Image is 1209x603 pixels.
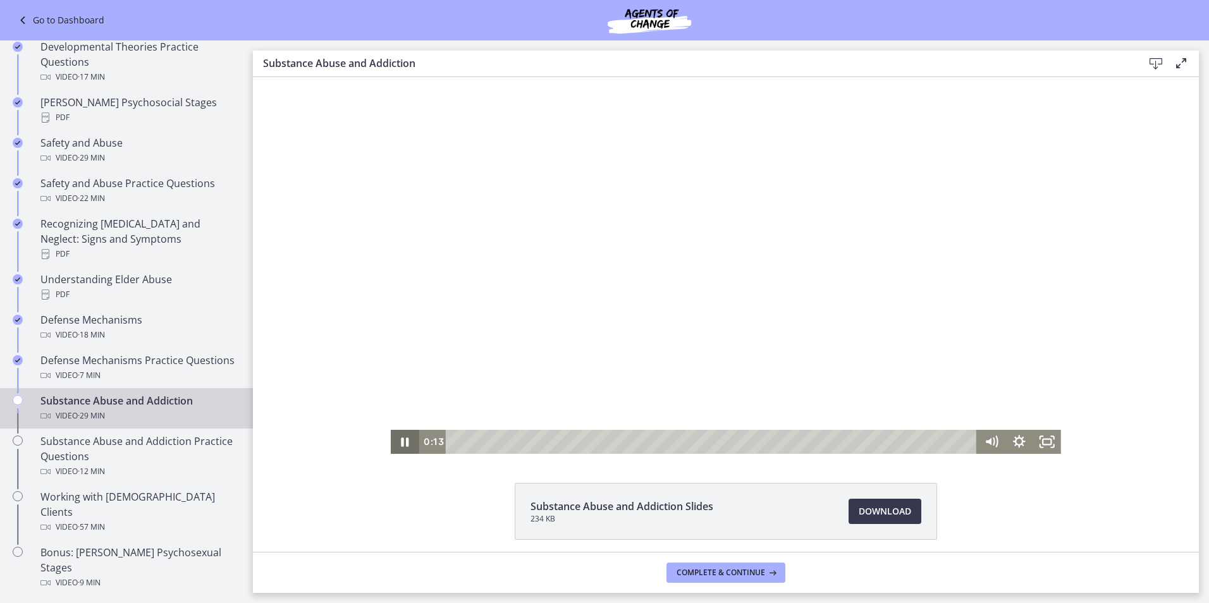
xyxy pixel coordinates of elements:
[78,70,105,85] span: · 17 min
[13,355,23,365] i: Completed
[78,368,101,383] span: · 7 min
[40,176,238,206] div: Safety and Abuse Practice Questions
[13,138,23,148] i: Completed
[40,135,238,166] div: Safety and Abuse
[531,499,713,514] span: Substance Abuse and Addiction Slides
[13,315,23,325] i: Completed
[40,272,238,302] div: Understanding Elder Abuse
[15,13,104,28] a: Go to Dashboard
[13,42,23,52] i: Completed
[724,353,752,377] button: Mute
[40,408,238,423] div: Video
[40,95,238,125] div: [PERSON_NAME] Psychosocial Stages
[40,353,238,383] div: Defense Mechanisms Practice Questions
[40,216,238,262] div: Recognizing [MEDICAL_DATA] and Neglect: Signs and Symptoms
[40,70,238,85] div: Video
[752,353,780,377] button: Show settings menu
[677,568,765,578] span: Complete & continue
[13,97,23,107] i: Completed
[78,150,105,166] span: · 29 min
[40,191,238,206] div: Video
[574,5,725,35] img: Agents of Change Social Work Test Prep
[40,110,238,125] div: PDF
[849,499,921,524] a: Download
[78,191,105,206] span: · 22 min
[40,545,238,590] div: Bonus: [PERSON_NAME] Psychosexual Stages
[40,327,238,343] div: Video
[40,489,238,535] div: Working with [DEMOGRAPHIC_DATA] Clients
[40,368,238,383] div: Video
[40,520,238,535] div: Video
[40,464,238,479] div: Video
[40,150,238,166] div: Video
[253,77,1199,454] iframe: Video Lesson
[78,520,105,535] span: · 57 min
[859,504,911,519] span: Download
[78,575,101,590] span: · 9 min
[40,247,238,262] div: PDF
[78,464,105,479] span: · 12 min
[263,56,1123,71] h3: Substance Abuse and Addiction
[13,219,23,229] i: Completed
[40,39,238,85] div: Developmental Theories Practice Questions
[13,178,23,188] i: Completed
[40,287,238,302] div: PDF
[780,353,808,377] button: Fullscreen
[40,312,238,343] div: Defense Mechanisms
[666,563,785,583] button: Complete & continue
[40,575,238,590] div: Video
[78,327,105,343] span: · 18 min
[531,514,713,524] span: 234 KB
[78,408,105,423] span: · 29 min
[40,393,238,423] div: Substance Abuse and Addiction
[40,434,238,479] div: Substance Abuse and Addiction Practice Questions
[13,274,23,284] i: Completed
